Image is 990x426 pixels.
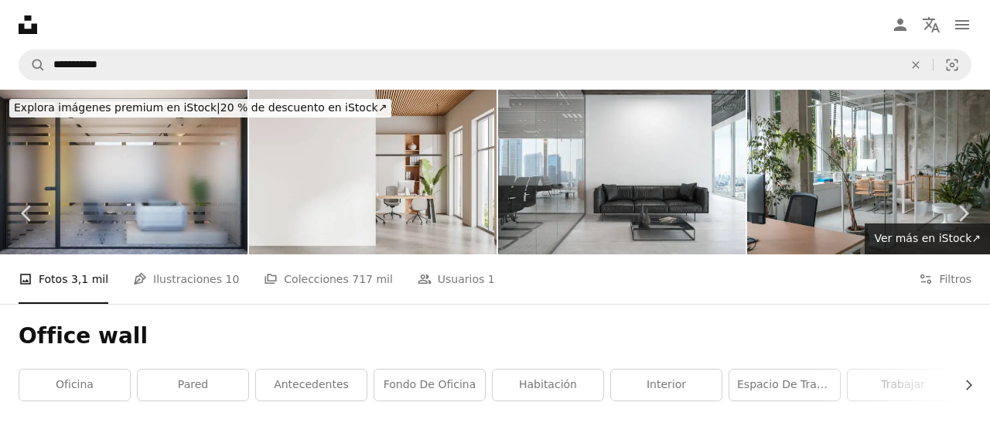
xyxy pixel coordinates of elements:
[19,15,37,34] a: Inicio — Unsplash
[885,9,916,40] a: Iniciar sesión / Registrarse
[256,370,367,400] a: antecedentes
[264,254,393,304] a: Colecciones 717 mil
[611,370,722,400] a: interior
[936,139,990,288] a: Siguiente
[418,254,495,304] a: Usuarios 1
[934,50,971,80] button: Búsqueda visual
[947,9,978,40] button: Menú
[848,370,958,400] a: trabajar
[138,370,248,400] a: pared
[249,90,497,254] img: Rincón de oficina blanco de espacio abierto con pared blanca
[916,9,947,40] button: Idioma
[954,370,971,400] button: desplazar lista a la derecha
[498,90,746,254] img: Modern Office Space With Lobby
[488,271,495,288] span: 1
[899,50,933,80] button: Borrar
[14,101,387,114] span: 20 % de descuento en iStock ↗
[19,370,130,400] a: oficina
[865,223,990,254] a: Ver más en iStock↗
[14,101,220,114] span: Explora imágenes premium en iStock |
[19,50,46,80] button: Buscar en Unsplash
[874,232,981,244] span: Ver más en iStock ↗
[729,370,840,400] a: espacio de trabajo
[225,271,239,288] span: 10
[374,370,485,400] a: fondo de oficina
[19,49,971,80] form: Encuentra imágenes en todo el sitio
[19,322,971,350] h1: Office wall
[919,254,971,304] button: Filtros
[352,271,393,288] span: 717 mil
[133,254,239,304] a: Ilustraciones 10
[493,370,603,400] a: habitación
